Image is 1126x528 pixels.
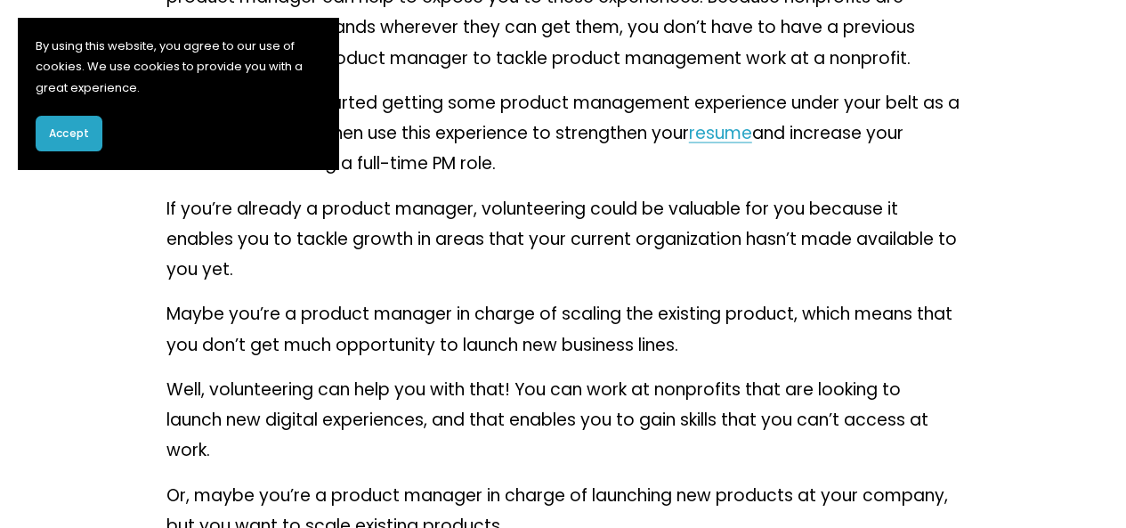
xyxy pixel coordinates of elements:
p: Maybe you’re a product manager in charge of scaling the existing product, which means that you do... [166,299,960,361]
span: Accept [49,126,89,142]
p: And, once you’ve started getting some product management experience under your belt as a voluntee... [166,88,960,180]
p: If you’re already a product manager, volunteering could be valuable for you because it enables yo... [166,194,960,286]
p: Well, volunteering can help you with that! You can work at nonprofits that are looking to launch ... [166,375,960,467]
section: Cookie banner [18,18,338,169]
button: Accept [36,116,102,151]
p: By using this website, you agree to our use of cookies. We use cookies to provide you with a grea... [36,36,320,98]
a: resume [689,121,752,145]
